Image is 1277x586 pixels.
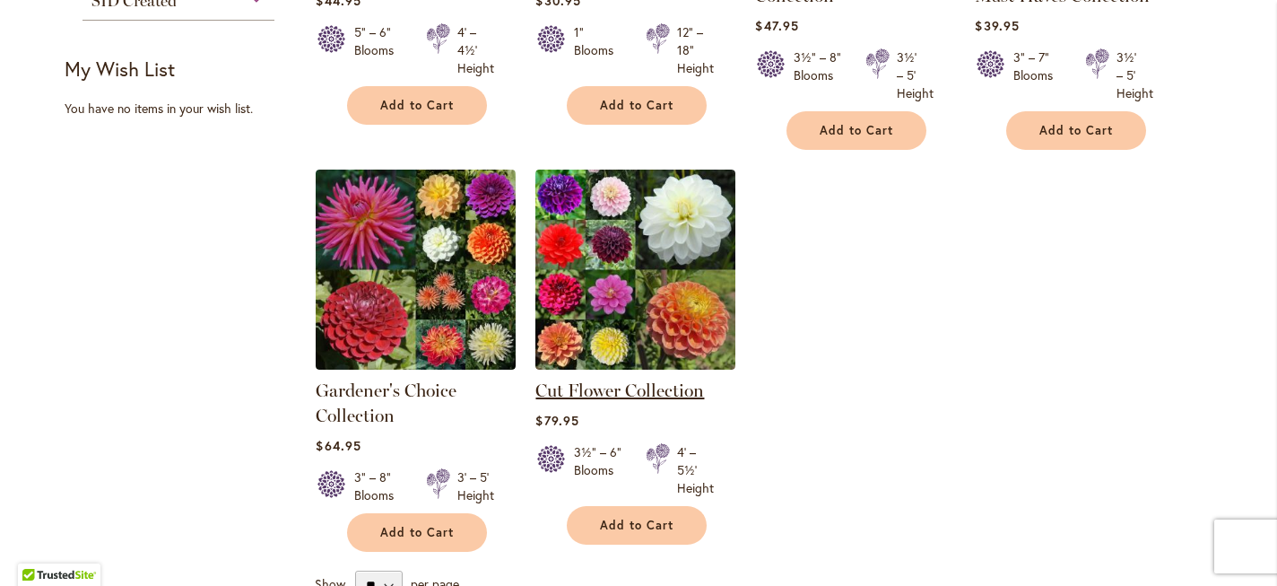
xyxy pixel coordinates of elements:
[1006,111,1146,150] button: Add to Cart
[567,506,707,545] button: Add to Cart
[457,468,494,504] div: 3' – 5' Height
[1013,48,1064,102] div: 3" – 7" Blooms
[65,100,304,118] div: You have no items in your wish list.
[535,380,704,401] a: Cut Flower Collection
[1116,48,1153,102] div: 3½' – 5' Height
[457,23,494,77] div: 4' – 4½' Height
[65,56,175,82] strong: My Wish List
[316,437,361,454] span: $64.95
[535,170,735,370] img: CUT FLOWER COLLECTION
[380,525,454,540] span: Add to Cart
[975,17,1019,34] span: $39.95
[347,86,487,125] button: Add to Cart
[567,86,707,125] button: Add to Cart
[354,23,404,77] div: 5" – 6" Blooms
[897,48,934,102] div: 3½' – 5' Height
[786,111,926,150] button: Add to Cart
[316,356,516,373] a: Gardener's Choice Collection
[600,518,673,533] span: Add to Cart
[535,412,578,429] span: $79.95
[677,23,714,77] div: 12" – 18" Height
[755,17,798,34] span: $47.95
[820,123,893,138] span: Add to Cart
[347,513,487,552] button: Add to Cart
[574,23,624,77] div: 1" Blooms
[600,98,673,113] span: Add to Cart
[794,48,844,102] div: 3½" – 8" Blooms
[677,443,714,497] div: 4' – 5½' Height
[316,170,516,370] img: Gardener's Choice Collection
[354,468,404,504] div: 3" – 8" Blooms
[535,356,735,373] a: CUT FLOWER COLLECTION
[574,443,624,497] div: 3½" – 6" Blooms
[380,98,454,113] span: Add to Cart
[1039,123,1113,138] span: Add to Cart
[13,522,64,573] iframe: Launch Accessibility Center
[316,380,456,426] a: Gardener's Choice Collection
